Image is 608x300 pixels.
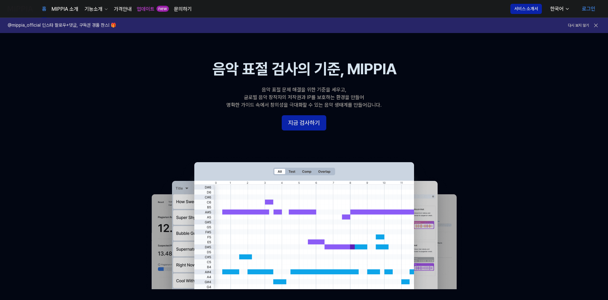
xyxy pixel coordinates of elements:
button: 다시 보지 않기 [568,23,589,28]
div: 한국어 [549,5,565,13]
div: 기능소개 [83,5,104,13]
button: 지금 검사하기 [282,115,326,130]
button: 기능소개 [83,5,109,13]
a: 업데이트 [137,5,155,13]
a: MIPPIA 소개 [52,5,78,13]
button: 한국어 [545,3,574,15]
div: new [156,6,169,12]
a: 문의하기 [174,5,192,13]
img: main Image [139,156,469,289]
button: 서비스 소개서 [510,4,542,14]
h1: 음악 표절 검사의 기준, MIPPIA [212,58,396,80]
h1: @mippia_official 인스타 팔로우+댓글, 구독권 경품 찬스! 🎁 [8,22,116,29]
div: 음악 표절 문제 해결을 위한 기준을 세우고, 글로벌 음악 창작자의 저작권과 IP를 보호하는 환경을 만들어 명확한 가이드 속에서 창의성을 극대화할 수 있는 음악 생태계를 만들어... [226,86,382,109]
a: 가격안내 [114,5,132,13]
a: 홈 [42,0,46,18]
